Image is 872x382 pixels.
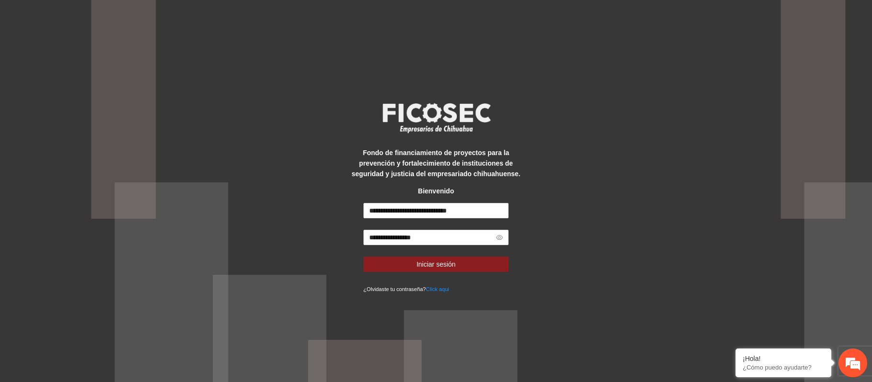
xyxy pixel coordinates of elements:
div: ¡Hola! [743,355,824,362]
strong: Fondo de financiamiento de proyectos para la prevención y fortalecimiento de instituciones de seg... [351,149,520,178]
img: logo [376,100,496,135]
span: Iniciar sesión [417,259,456,270]
p: ¿Cómo puedo ayudarte? [743,364,824,371]
small: ¿Olvidaste tu contraseña? [363,286,449,292]
strong: Bienvenido [418,187,454,195]
span: eye [496,234,503,241]
a: Click aqui [426,286,449,292]
button: Iniciar sesión [363,257,509,272]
